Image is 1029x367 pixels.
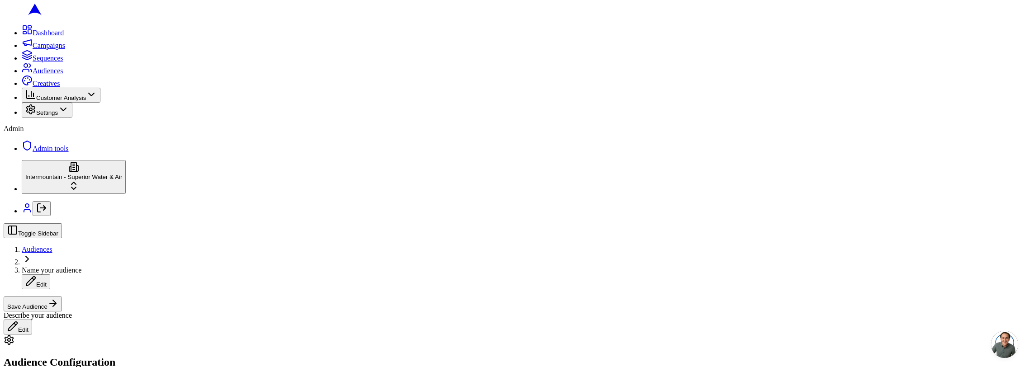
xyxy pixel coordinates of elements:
span: Dashboard [33,29,64,37]
button: Save Audience [4,296,62,311]
span: Creatives [33,80,60,87]
button: Intermountain - Superior Water & Air [22,160,126,194]
a: Admin tools [22,145,69,152]
span: Audiences [33,67,63,75]
button: Toggle Sidebar [4,223,62,238]
span: Customer Analysis [36,94,86,101]
span: Intermountain - Superior Water & Air [25,174,122,180]
span: Sequences [33,54,63,62]
a: Audiences [22,245,52,253]
a: Campaigns [22,42,65,49]
span: Settings [36,109,58,116]
span: Edit [18,326,28,333]
span: Toggle Sidebar [18,230,58,237]
div: Admin [4,125,1025,133]
a: Sequences [22,54,63,62]
nav: breadcrumb [4,245,1025,289]
span: Name your audience [22,266,81,274]
a: Audiences [22,67,63,75]
button: Customer Analysis [22,88,100,103]
span: Describe your audience [4,311,72,319]
a: Dashboard [22,29,64,37]
button: Edit [4,320,32,334]
button: Log out [33,201,51,216]
button: Settings [22,103,72,118]
a: Open chat [991,331,1018,358]
button: Edit [22,274,50,289]
span: Campaigns [33,42,65,49]
a: Creatives [22,80,60,87]
span: Edit [36,281,47,288]
span: Admin tools [33,145,69,152]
